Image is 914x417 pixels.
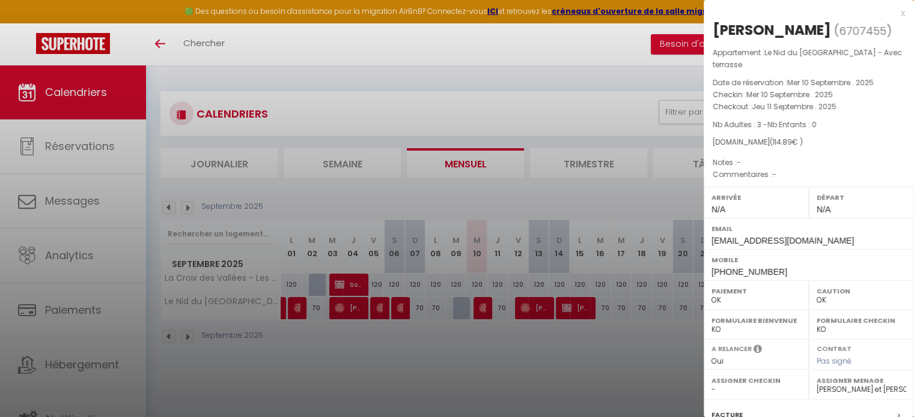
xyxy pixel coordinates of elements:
span: ( € ) [770,137,803,147]
span: - [737,157,741,167]
div: x [704,6,905,20]
label: Assigner Checkin [711,374,801,386]
button: Ouvrir le widget de chat LiveChat [10,5,46,41]
label: Mobile [711,254,906,266]
span: N/A [711,205,725,214]
label: Arrivée [711,191,801,203]
label: Caution [817,285,906,297]
label: Email [711,223,906,235]
label: Départ [817,191,906,203]
span: Le Nid du [GEOGRAPHIC_DATA] - Avec terrasse [713,47,902,70]
span: Pas signé [817,356,852,366]
p: Checkout : [713,101,905,113]
p: Appartement : [713,47,905,71]
label: A relancer [711,344,752,354]
label: Assigner Menage [817,374,906,386]
span: [PHONE_NUMBER] [711,267,787,277]
label: Paiement [711,285,801,297]
label: Formulaire Checkin [817,314,906,326]
span: - [772,169,776,179]
p: Notes : [713,157,905,169]
label: Contrat [817,344,852,352]
span: Mer 10 Septembre . 2025 [746,89,833,100]
span: 114.89 [773,137,792,147]
span: [EMAIL_ADDRESS][DOMAIN_NAME] [711,236,854,245]
div: [DOMAIN_NAME] [713,137,905,148]
div: [PERSON_NAME] [713,20,831,40]
span: ( ) [834,22,892,39]
p: Commentaires : [713,169,905,181]
label: Formulaire Bienvenue [711,314,801,326]
span: Nb Adultes : 3 - [713,119,817,130]
span: 6707455 [839,23,886,38]
p: Date de réservation : [713,77,905,89]
span: Mer 10 Septembre . 2025 [787,77,874,88]
span: Nb Enfants : 0 [767,119,817,130]
span: N/A [817,205,830,214]
span: Jeu 11 Septembre . 2025 [752,101,836,112]
p: Checkin : [713,89,905,101]
i: Sélectionner OUI si vous souhaiter envoyer les séquences de messages post-checkout [754,344,762,357]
